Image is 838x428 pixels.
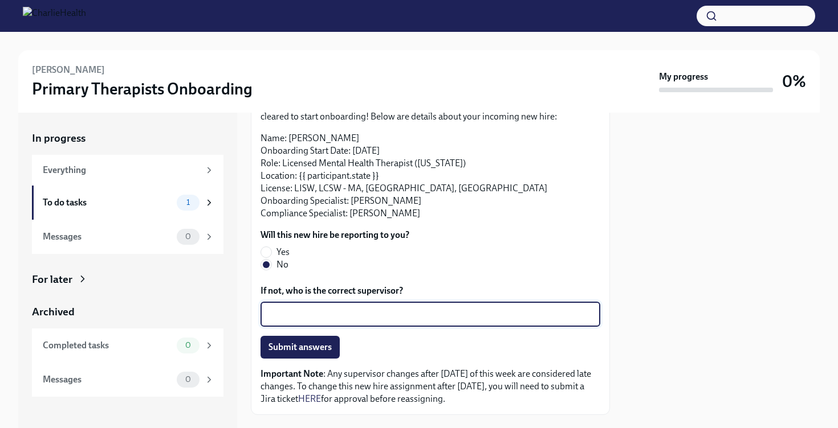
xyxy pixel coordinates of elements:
[43,231,172,243] div: Messages
[782,71,806,92] h3: 0%
[32,363,223,397] a: Messages0
[659,71,708,83] strong: My progress
[298,393,321,404] a: HERE
[32,79,253,99] h3: Primary Therapists Onboarding
[261,132,600,220] p: Name: [PERSON_NAME] Onboarding Start Date: [DATE] Role: Licensed Mental Health Therapist ([US_STA...
[178,341,198,349] span: 0
[261,368,323,379] strong: Important Note
[32,272,223,287] a: For later
[180,198,197,207] span: 1
[276,258,288,271] span: No
[178,232,198,241] span: 0
[276,246,290,258] span: Yes
[32,304,223,319] a: Archived
[32,272,72,287] div: For later
[261,368,600,405] p: : Any supervisor changes after [DATE] of this week are considered late changes. To change this ne...
[23,7,86,25] img: CharlieHealth
[32,131,223,146] a: In progress
[43,373,172,386] div: Messages
[32,220,223,254] a: Messages0
[32,155,223,186] a: Everything
[269,341,332,353] span: Submit answers
[32,186,223,220] a: To do tasks1
[32,328,223,363] a: Completed tasks0
[261,285,600,297] label: If not, who is the correct supervisor?
[261,336,340,359] button: Submit answers
[261,229,409,241] label: Will this new hire be reporting to you?
[43,196,172,209] div: To do tasks
[43,164,200,176] div: Everything
[43,339,172,352] div: Completed tasks
[178,375,198,384] span: 0
[32,64,105,76] h6: [PERSON_NAME]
